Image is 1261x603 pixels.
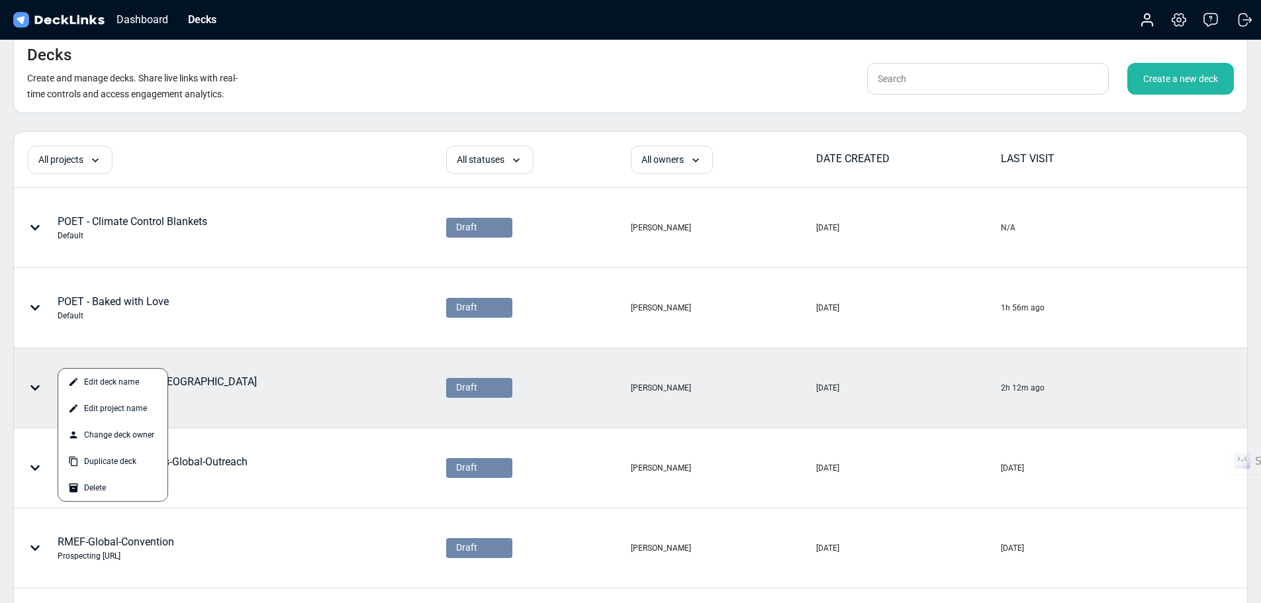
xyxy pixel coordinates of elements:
div: Duplicate deck [58,448,167,475]
h4: Decks [27,46,71,65]
div: Delete [58,475,167,501]
input: Search [867,63,1109,95]
img: DeckLinks [11,11,107,30]
div: Decks [181,11,223,28]
div: Edit deck name [58,369,167,395]
span: Draft [456,541,477,555]
span: Draft [456,461,477,475]
span: Draft [456,381,477,394]
div: Change deck owner [58,422,167,448]
div: Create a new deck [1127,63,1234,95]
div: Dashboard [110,11,175,28]
small: Create and manage decks. Share live links with real-time controls and access engagement analytics. [27,73,238,99]
div: Edit project name [58,395,167,422]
